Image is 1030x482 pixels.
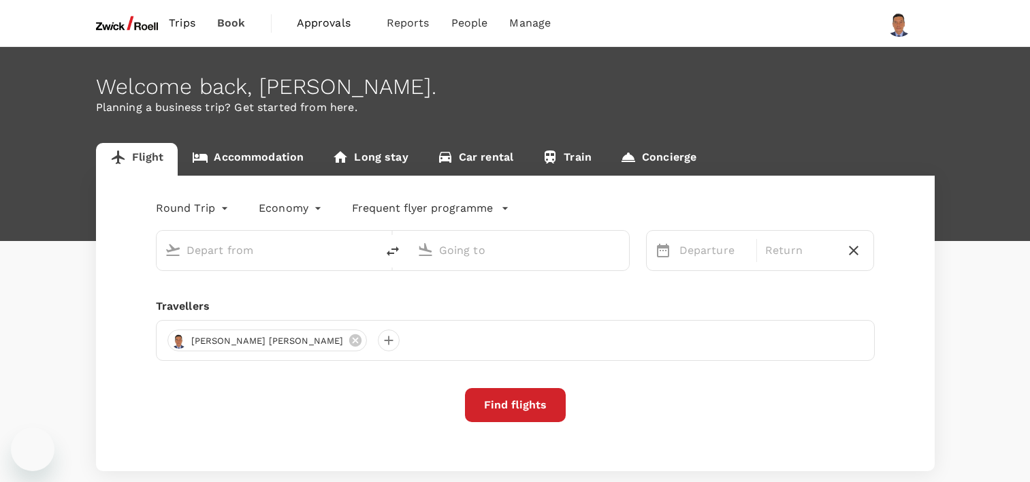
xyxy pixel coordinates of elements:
span: Trips [169,15,195,31]
p: Return [765,242,834,259]
a: Car rental [423,143,528,176]
img: ZwickRoell Pte. Ltd. [96,8,159,38]
a: Long stay [318,143,422,176]
a: Train [528,143,606,176]
div: Economy [259,197,325,219]
p: Departure [679,242,748,259]
input: Depart from [187,240,348,261]
img: Shaun Lim Chee Siong [886,10,913,37]
span: Book [217,15,246,31]
div: [PERSON_NAME] [PERSON_NAME] [167,330,367,351]
button: Open [619,248,622,251]
p: Planning a business trip? Get started from here. [96,99,935,116]
a: Flight [96,143,178,176]
span: People [451,15,488,31]
span: Reports [387,15,430,31]
div: Travellers [156,298,875,315]
p: Frequent flyer programme [352,200,493,216]
a: Accommodation [178,143,318,176]
div: Welcome back , [PERSON_NAME] . [96,74,935,99]
div: Round Trip [156,197,232,219]
span: [PERSON_NAME] [PERSON_NAME] [183,334,352,348]
a: Concierge [606,143,711,176]
button: Find flights [465,388,566,422]
span: Manage [509,15,551,31]
input: Going to [439,240,600,261]
img: avatar-67b84bebe1d9e.jpeg [171,332,187,349]
button: delete [376,235,409,268]
span: Approvals [297,15,365,31]
button: Open [367,248,370,251]
iframe: Button to launch messaging window [11,428,54,471]
button: Frequent flyer programme [352,200,509,216]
